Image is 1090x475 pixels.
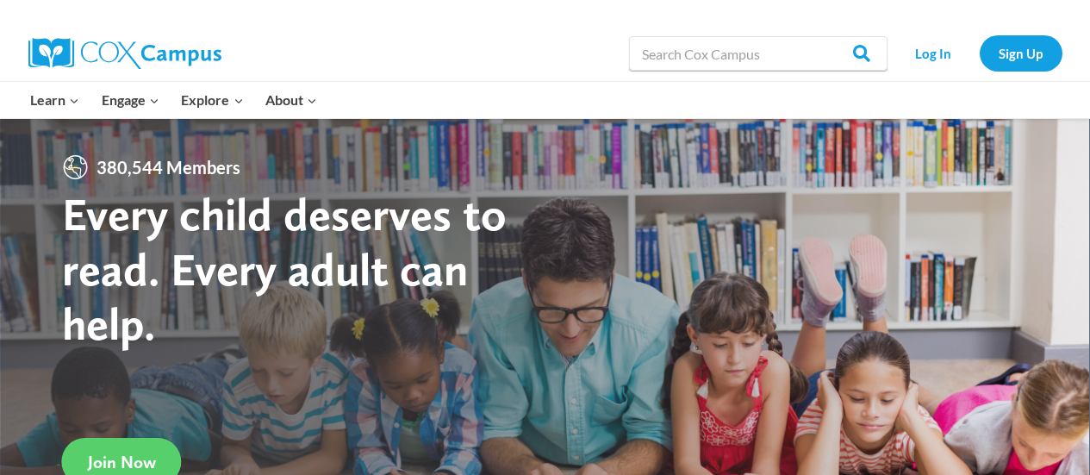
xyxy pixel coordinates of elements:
[62,186,507,351] strong: Every child deserves to read. Every adult can help.
[896,35,971,71] a: Log In
[629,36,888,71] input: Search Cox Campus
[88,452,156,472] span: Join Now
[181,89,243,111] span: Explore
[896,35,1062,71] nav: Secondary Navigation
[20,82,328,118] nav: Primary Navigation
[102,89,159,111] span: Engage
[28,38,221,69] img: Cox Campus
[30,89,79,111] span: Learn
[980,35,1062,71] a: Sign Up
[265,89,317,111] span: About
[90,153,247,181] span: 380,544 Members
